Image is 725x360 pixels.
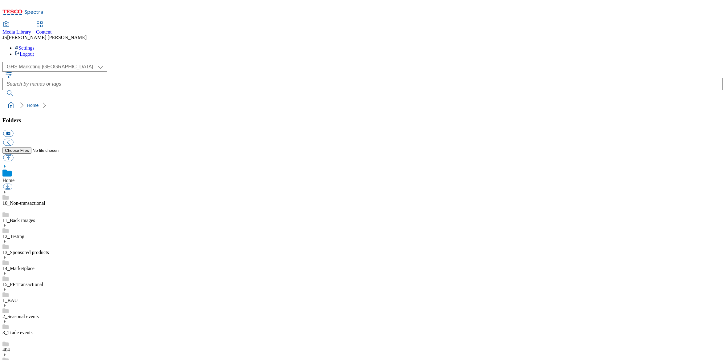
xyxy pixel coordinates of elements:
nav: breadcrumb [2,99,723,111]
a: 11_Back images [2,218,35,223]
a: 12_Testing [2,234,24,239]
a: 3_Trade events [2,330,33,335]
a: home [6,100,16,110]
span: [PERSON_NAME] [PERSON_NAME] [7,35,87,40]
h3: Folders [2,117,723,124]
a: 1_BAU [2,298,18,303]
span: Content [36,29,52,34]
a: Home [2,178,14,183]
a: Home [27,103,39,108]
a: Settings [15,45,35,51]
a: 14_Marketplace [2,266,35,271]
span: JS [2,35,7,40]
a: Logout [15,51,34,57]
span: Media Library [2,29,31,34]
a: 2_Seasonal events [2,314,39,319]
a: Media Library [2,22,31,35]
a: 15_FF Transactional [2,282,43,287]
a: Content [36,22,52,35]
a: 404 [2,347,10,352]
a: 13_Sponsored products [2,250,49,255]
a: 10_Non-transactional [2,200,45,206]
input: Search by names or tags [2,78,723,90]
